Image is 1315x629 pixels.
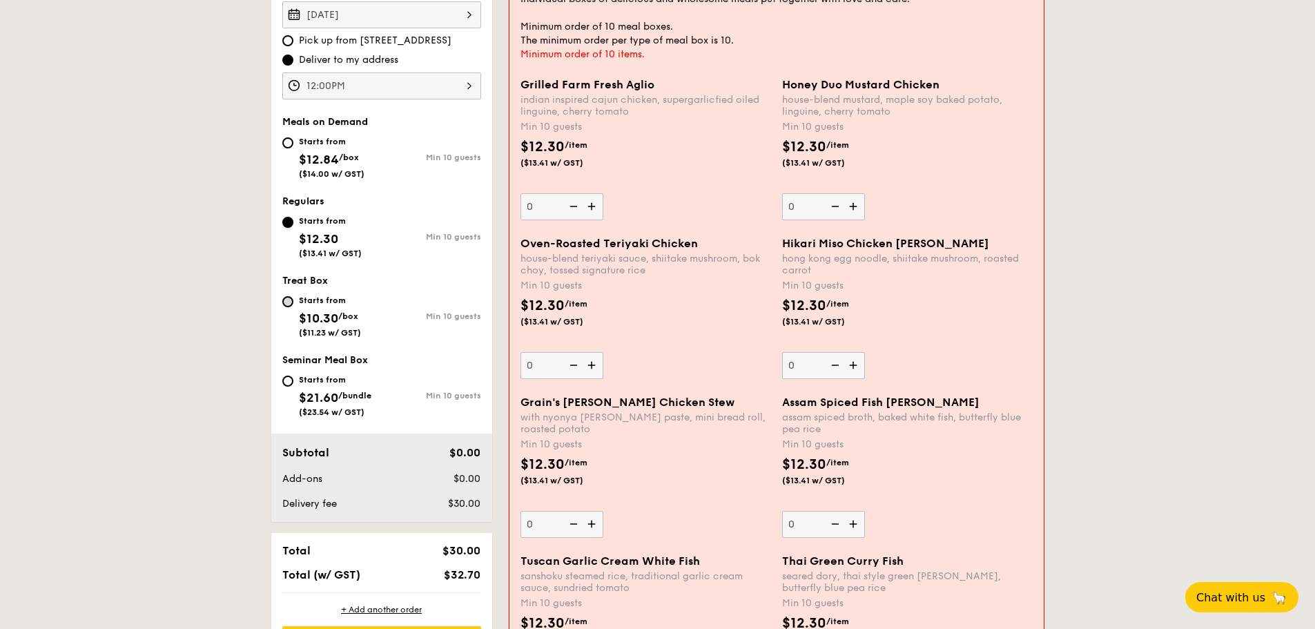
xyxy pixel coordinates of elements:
[782,475,876,486] span: ($13.41 w/ GST)
[520,253,771,276] div: house-blend teriyaki sauce, shiitake mushroom, bok choy, tossed signature rice
[299,390,338,405] span: $21.60
[520,438,771,452] div: Min 10 guests
[782,456,826,473] span: $12.30
[782,253,1033,276] div: hong kong egg noodle, shiitake mushroom, roasted carrot
[282,72,481,99] input: Event time
[520,475,614,486] span: ($13.41 w/ GST)
[782,352,865,379] input: Hikari Miso Chicken [PERSON_NAME]hong kong egg noodle, shiitake mushroom, roasted carrotMin 10 gu...
[520,396,734,409] span: Grain's [PERSON_NAME] Chicken Stew
[282,116,368,128] span: Meals on Demand
[299,374,371,385] div: Starts from
[782,511,865,538] input: Assam Spiced Fish [PERSON_NAME]assam spiced broth, baked white fish, butterfly blue pea riceMin 1...
[382,311,481,321] div: Min 10 guests
[299,152,339,167] span: $12.84
[299,136,364,147] div: Starts from
[782,237,989,250] span: Hikari Miso Chicken [PERSON_NAME]
[562,352,583,378] img: icon-reduce.1d2dbef1.svg
[520,237,698,250] span: Oven-Roasted Teriyaki Chicken
[299,249,362,258] span: ($13.41 w/ GST)
[1196,591,1265,604] span: Chat with us
[782,78,939,91] span: Honey Duo Mustard Chicken
[782,412,1033,435] div: assam spiced broth, baked white fish, butterfly blue pea rice
[282,217,293,228] input: Starts from$12.30($13.41 w/ GST)Min 10 guests
[782,396,980,409] span: Assam Spiced Fish [PERSON_NAME]
[442,544,480,557] span: $30.00
[826,617,849,626] span: /item
[824,193,844,220] img: icon-reduce.1d2dbef1.svg
[282,1,481,28] input: Event date
[382,391,481,400] div: Min 10 guests
[520,412,771,435] div: with nyonya [PERSON_NAME] paste, mini bread roll, roasted potato
[449,446,480,459] span: $0.00
[520,157,614,168] span: ($13.41 w/ GST)
[562,193,583,220] img: icon-reduce.1d2dbef1.svg
[282,137,293,148] input: Starts from$12.84/box($14.00 w/ GST)Min 10 guests
[1271,590,1287,606] span: 🦙
[520,597,771,610] div: Min 10 guests
[565,617,587,626] span: /item
[299,311,338,326] span: $10.30
[844,193,865,220] img: icon-add.58712e84.svg
[299,169,364,179] span: ($14.00 w/ GST)
[826,140,849,150] span: /item
[282,296,293,307] input: Starts from$10.30/box($11.23 w/ GST)Min 10 guests
[520,193,603,220] input: Grilled Farm Fresh Aglioindian inspired cajun chicken, supergarlicfied oiled linguine, cherry tom...
[565,140,587,150] span: /item
[782,438,1033,452] div: Min 10 guests
[826,458,849,467] span: /item
[338,391,371,400] span: /bundle
[339,153,359,162] span: /box
[782,193,865,220] input: Honey Duo Mustard Chickenhouse-blend mustard, maple soy baked potato, linguine, cherry tomatoMin ...
[448,498,480,510] span: $30.00
[520,352,603,379] input: Oven-Roasted Teriyaki Chickenhouse-blend teriyaki sauce, shiitake mushroom, bok choy, tossed sign...
[583,352,603,378] img: icon-add.58712e84.svg
[782,120,1033,134] div: Min 10 guests
[299,295,361,306] div: Starts from
[844,352,865,378] img: icon-add.58712e84.svg
[824,352,844,378] img: icon-reduce.1d2dbef1.svg
[520,298,565,314] span: $12.30
[520,279,771,293] div: Min 10 guests
[282,568,360,581] span: Total (w/ GST)
[782,157,876,168] span: ($13.41 w/ GST)
[299,215,362,226] div: Starts from
[282,354,368,366] span: Seminar Meal Box
[299,34,451,48] span: Pick up from [STREET_ADDRESS]
[444,568,480,581] span: $32.70
[282,544,311,557] span: Total
[520,48,1033,61] div: Minimum order of 10 items.
[520,570,771,594] div: sanshoku steamed rice, traditional garlic cream sauce, sundried tomato
[282,446,329,459] span: Subtotal
[282,275,328,287] span: Treat Box
[282,604,481,615] div: + Add another order
[826,299,849,309] span: /item
[562,511,583,537] img: icon-reduce.1d2dbef1.svg
[520,139,565,155] span: $12.30
[454,473,480,485] span: $0.00
[282,55,293,66] input: Deliver to my address
[1185,582,1298,612] button: Chat with us🦙
[782,139,826,155] span: $12.30
[282,498,337,510] span: Delivery fee
[282,35,293,46] input: Pick up from [STREET_ADDRESS]
[782,597,1033,610] div: Min 10 guests
[782,94,1033,117] div: house-blend mustard, maple soy baked potato, linguine, cherry tomato
[583,193,603,220] img: icon-add.58712e84.svg
[282,376,293,387] input: Starts from$21.60/bundle($23.54 w/ GST)Min 10 guests
[299,53,398,67] span: Deliver to my address
[782,570,1033,594] div: seared dory, thai style green [PERSON_NAME], butterfly blue pea rice
[520,94,771,117] div: indian inspired cajun chicken, supergarlicfied oiled linguine, cherry tomato
[338,311,358,321] span: /box
[583,511,603,537] img: icon-add.58712e84.svg
[520,554,700,568] span: Tuscan Garlic Cream White Fish
[282,473,322,485] span: Add-ons
[824,511,844,537] img: icon-reduce.1d2dbef1.svg
[782,279,1033,293] div: Min 10 guests
[565,299,587,309] span: /item
[299,328,361,338] span: ($11.23 w/ GST)
[844,511,865,537] img: icon-add.58712e84.svg
[282,195,324,207] span: Regulars
[782,298,826,314] span: $12.30
[299,231,338,246] span: $12.30
[382,153,481,162] div: Min 10 guests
